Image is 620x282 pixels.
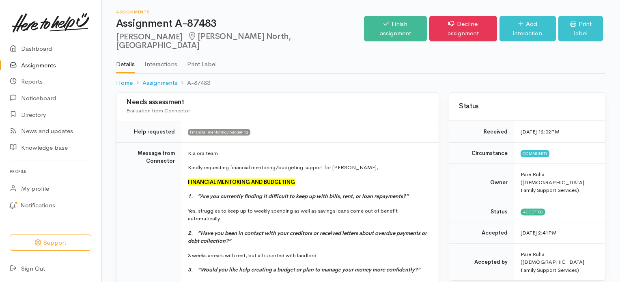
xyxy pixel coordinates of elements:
td: Circumstance [449,142,514,164]
td: Received [449,121,514,143]
span: Community [521,150,549,157]
span: Financial mentoring/budgeting [188,129,250,136]
span: Accepted [521,209,545,215]
p: Yes, struggles to keep up to weekly spending as well as savings loans come out of benefit automat... [188,207,429,223]
span: Evaluation from Connector [126,107,190,114]
span: Pare Ruha ([DEMOGRAPHIC_DATA] Family Support Services) [521,171,584,194]
a: Finish assignment [364,16,426,41]
a: Home [116,78,133,88]
a: Print Label [187,50,217,73]
td: Status [449,201,514,222]
a: Assignments [142,78,177,88]
h3: Needs assessment [126,99,429,106]
h6: Profile [10,166,91,177]
time: [DATE] 2:41PM [521,229,557,236]
td: Accepted [449,222,514,244]
nav: breadcrumb [116,73,605,93]
a: Interactions [144,50,177,73]
i: 1. “Are you currently finding it difficult to keep up with bills, rent, or loan repayments?” [188,193,409,200]
a: Details [116,50,135,73]
h3: Status [459,103,595,110]
td: Owner [449,164,514,201]
h1: Assignment A-87483 [116,18,364,30]
h6: Assignments [116,10,364,14]
i: 3. “Would you like help creating a budget or plan to manage your money more confidently?” [188,266,420,273]
h2: [PERSON_NAME] [116,32,364,50]
p: 3 weeks arrears with rent, but all is sorted with landlord [188,252,429,260]
time: [DATE] 12:02PM [521,128,560,135]
td: Pare Ruha ([DEMOGRAPHIC_DATA] Family Support Services) [514,243,605,280]
li: A-87483 [177,78,210,88]
a: Print label [558,16,603,41]
span: FINANCIAL MENTORING AND BUDGETING [188,179,295,185]
td: Help requested [116,121,181,143]
span: [PERSON_NAME] North, [GEOGRAPHIC_DATA] [116,31,291,50]
td: Accepted by [449,243,514,280]
i: 2. “Have you been in contact with your creditors or received letters about overdue payments or de... [188,230,427,245]
button: Support [10,235,91,251]
p: Kia ora team [188,149,429,157]
p: Kindly requesting financial mentoring/budgeting support for [PERSON_NAME], [188,164,429,172]
a: Add interaction [499,16,556,41]
a: Decline assignment [429,16,497,41]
